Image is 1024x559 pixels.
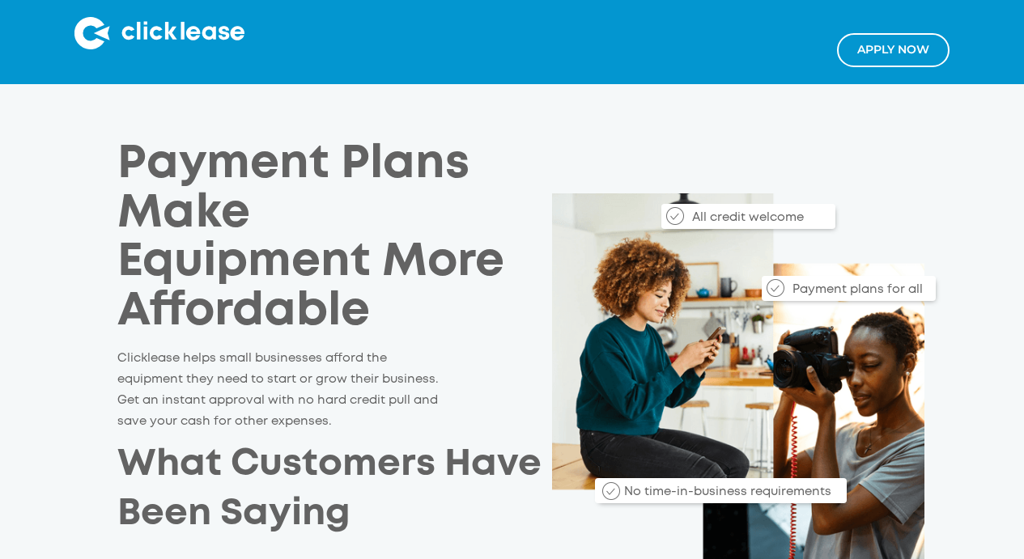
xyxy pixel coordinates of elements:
[666,207,684,225] img: Checkmark_callout
[614,484,847,502] div: No time-in-business requirements
[782,282,936,299] div: Payment plans for all
[117,441,542,540] h2: What Customers Have Been Saying
[682,210,835,227] div: All credit welcome
[602,482,620,500] img: Checkmark_callout
[117,349,440,433] p: Clicklease helps small businesses afford the equipment they need to start or grow their business....
[74,17,244,49] img: Clicklease logo
[837,33,950,66] a: Apply NOw
[117,140,509,337] h1: Payment Plans Make Equipment More Affordable
[767,279,784,297] img: Checkmark_callout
